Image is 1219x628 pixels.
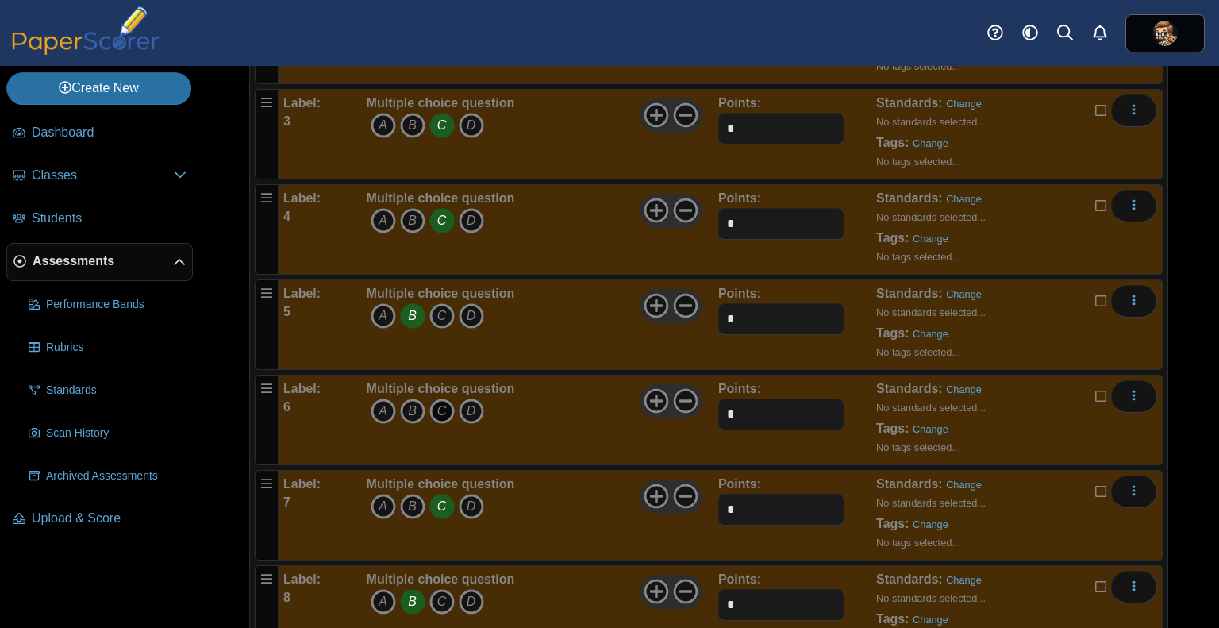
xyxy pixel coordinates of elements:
[283,591,290,604] b: 8
[371,303,396,329] i: A
[429,113,455,138] i: C
[367,382,515,395] b: Multiple choice question
[283,477,321,491] b: Label:
[913,614,948,626] a: Change
[1125,14,1205,52] a: ps.CA9DutIbuwpXCXUj
[400,113,425,138] i: B
[6,72,191,104] a: Create New
[46,297,187,313] span: Performance Bands
[6,243,193,281] a: Assessments
[22,286,193,324] a: Performance Bands
[876,537,960,549] small: No tags selected...
[876,572,943,586] b: Standards:
[946,98,982,110] a: Change
[400,399,425,424] i: B
[876,211,986,223] small: No standards selected...
[876,612,909,626] b: Tags:
[946,288,982,300] a: Change
[459,113,484,138] i: D
[459,208,484,233] i: D
[876,60,960,72] small: No tags selected...
[459,399,484,424] i: D
[946,193,982,205] a: Change
[400,208,425,233] i: B
[718,96,761,110] b: Points:
[283,114,290,128] b: 3
[22,414,193,453] a: Scan History
[1111,571,1157,603] button: More options
[876,402,986,414] small: No standards selected...
[22,372,193,410] a: Standards
[367,287,515,300] b: Multiple choice question
[429,399,455,424] i: C
[876,116,986,128] small: No standards selected...
[283,191,321,205] b: Label:
[459,494,484,519] i: D
[6,6,165,55] img: PaperScorer
[32,124,187,141] span: Dashboard
[1111,94,1157,126] button: More options
[913,518,948,530] a: Change
[1111,285,1157,317] button: More options
[371,399,396,424] i: A
[876,326,909,340] b: Tags:
[400,589,425,615] i: B
[876,497,986,509] small: No standards selected...
[1111,190,1157,222] button: More options
[371,494,396,519] i: A
[876,287,943,300] b: Standards:
[429,303,455,329] i: C
[22,457,193,495] a: Archived Assessments
[946,383,982,395] a: Change
[876,156,960,168] small: No tags selected...
[913,233,948,245] a: Change
[46,383,187,399] span: Standards
[876,136,909,149] b: Tags:
[876,517,909,530] b: Tags:
[946,479,982,491] a: Change
[400,494,425,519] i: B
[22,329,193,367] a: Rubrics
[283,400,290,414] b: 6
[459,589,484,615] i: D
[913,328,948,340] a: Change
[367,96,515,110] b: Multiple choice question
[46,340,187,356] span: Rubrics
[6,44,165,57] a: PaperScorer
[913,137,948,149] a: Change
[255,279,279,370] div: Drag handle
[718,287,761,300] b: Points:
[946,574,982,586] a: Change
[283,572,321,586] b: Label:
[367,477,515,491] b: Multiple choice question
[367,191,515,205] b: Multiple choice question
[876,422,909,435] b: Tags:
[32,510,187,527] span: Upload & Score
[718,382,761,395] b: Points:
[1111,380,1157,412] button: More options
[429,494,455,519] i: C
[367,572,515,586] b: Multiple choice question
[371,208,396,233] i: A
[371,113,396,138] i: A
[32,210,187,227] span: Students
[6,114,193,152] a: Dashboard
[876,441,960,453] small: No tags selected...
[876,251,960,263] small: No tags selected...
[459,303,484,329] i: D
[913,423,948,435] a: Change
[1152,21,1178,46] img: ps.CA9DutIbuwpXCXUj
[1111,476,1157,507] button: More options
[46,426,187,441] span: Scan History
[6,157,193,195] a: Classes
[32,167,174,184] span: Classes
[255,470,279,561] div: Drag handle
[255,184,279,275] div: Drag handle
[33,252,173,270] span: Assessments
[371,589,396,615] i: A
[718,477,761,491] b: Points:
[400,303,425,329] i: B
[283,305,290,318] b: 5
[255,375,279,465] div: Drag handle
[876,306,986,318] small: No standards selected...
